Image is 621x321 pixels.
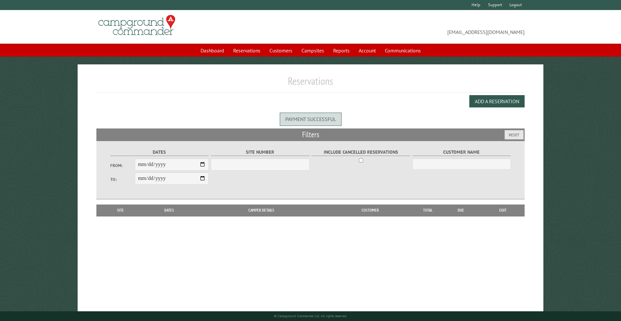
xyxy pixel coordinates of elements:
button: Reset [505,130,524,139]
button: Add a Reservation [469,95,525,107]
th: Customer [326,205,415,216]
th: Edit [481,205,525,216]
a: Communications [381,44,425,57]
label: Include Cancelled Reservations [311,149,410,156]
th: Total [415,205,441,216]
a: Reports [329,44,354,57]
small: © Campground Commander LLC. All rights reserved. [274,314,347,318]
label: From: [110,162,135,169]
div: Payment successful [280,113,342,126]
a: Campsites [298,44,328,57]
h1: Reservations [96,75,525,93]
h2: Filters [96,128,525,141]
label: To: [110,176,135,183]
label: Site Number [211,149,310,156]
a: Reservations [229,44,264,57]
img: Campground Commander [96,13,177,38]
th: Dates [142,205,197,216]
a: Account [355,44,380,57]
label: Customer Name [412,149,511,156]
th: Site [100,205,142,216]
th: Due [441,205,481,216]
a: Dashboard [197,44,228,57]
span: [EMAIL_ADDRESS][DOMAIN_NAME] [310,18,525,36]
a: Customers [266,44,296,57]
th: Camper Details [197,205,326,216]
label: Dates [110,149,209,156]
